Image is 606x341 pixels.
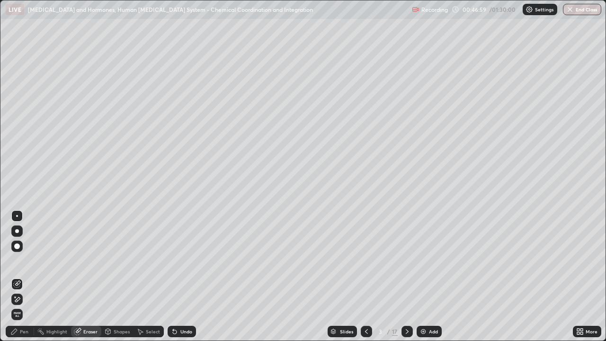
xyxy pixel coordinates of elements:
button: End Class [563,4,601,15]
div: 17 [392,327,398,336]
img: end-class-cross [566,6,574,13]
span: Erase all [12,312,22,317]
div: More [586,329,597,334]
img: class-settings-icons [526,6,533,13]
div: Shapes [114,329,130,334]
div: Highlight [46,329,67,334]
div: Eraser [83,329,98,334]
p: Settings [535,7,553,12]
div: Pen [20,329,28,334]
p: LIVE [9,6,21,13]
div: Add [429,329,438,334]
div: 3 [376,329,385,334]
p: [MEDICAL_DATA] and Hormones, Human [MEDICAL_DATA] System - Chemical Coordination and Integration [28,6,313,13]
img: add-slide-button [419,328,427,335]
p: Recording [421,6,448,13]
div: Select [146,329,160,334]
img: recording.375f2c34.svg [412,6,419,13]
div: / [387,329,390,334]
div: Undo [180,329,192,334]
div: Slides [340,329,353,334]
